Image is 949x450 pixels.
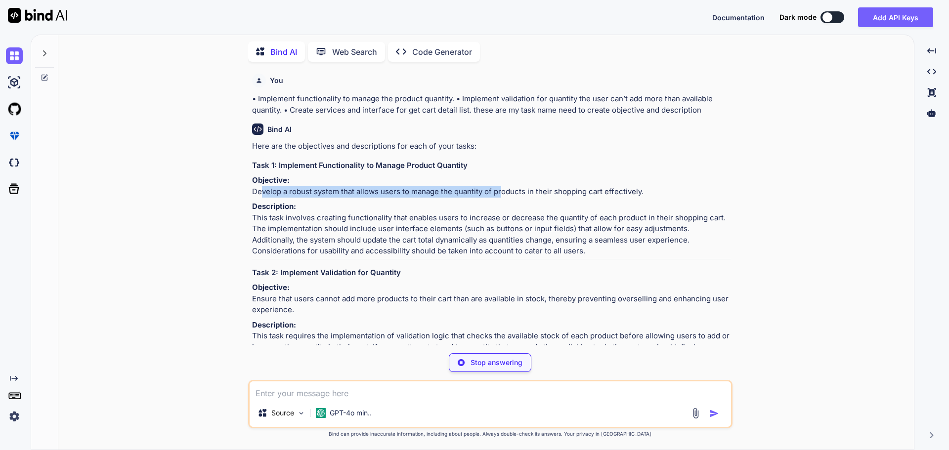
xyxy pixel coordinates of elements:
[779,12,817,22] span: Dark mode
[690,408,701,419] img: attachment
[6,47,23,64] img: chat
[712,12,765,23] button: Documentation
[252,282,731,316] p: Ensure that users cannot add more products to their cart than are available in stock, thereby pre...
[332,46,377,58] p: Web Search
[471,358,522,368] p: Stop answering
[248,430,733,438] p: Bind can provide inaccurate information, including about people. Always double-check its answers....
[267,124,292,134] h6: Bind AI
[252,175,731,197] p: Develop a robust system that allows users to manage the quantity of products in their shopping ca...
[252,160,731,171] h3: Task 1: Implement Functionality to Manage Product Quantity
[252,283,290,292] strong: Objective:
[271,408,294,418] p: Source
[316,408,326,418] img: GPT-4o mini
[330,408,372,418] p: GPT-4o min..
[6,408,23,425] img: settings
[297,409,305,417] img: Pick Models
[252,202,296,211] strong: Description:
[270,46,297,58] p: Bind AI
[6,74,23,91] img: ai-studio
[6,127,23,144] img: premium
[6,101,23,118] img: githubLight
[252,320,731,386] p: This task requires the implementation of validation logic that checks the available stock of each...
[252,93,731,116] p: • Implement functionality to manage the product quantity. • Implement validation for quantity the...
[712,13,765,22] span: Documentation
[8,8,67,23] img: Bind AI
[412,46,472,58] p: Code Generator
[252,141,731,152] p: Here are the objectives and descriptions for each of your tasks:
[270,76,283,85] h6: You
[252,267,731,279] h3: Task 2: Implement Validation for Quantity
[6,154,23,171] img: darkCloudIdeIcon
[858,7,933,27] button: Add API Keys
[252,175,290,185] strong: Objective:
[709,409,719,418] img: icon
[252,320,296,329] strong: Description:
[252,201,731,257] p: This task involves creating functionality that enables users to increase or decrease the quantity...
